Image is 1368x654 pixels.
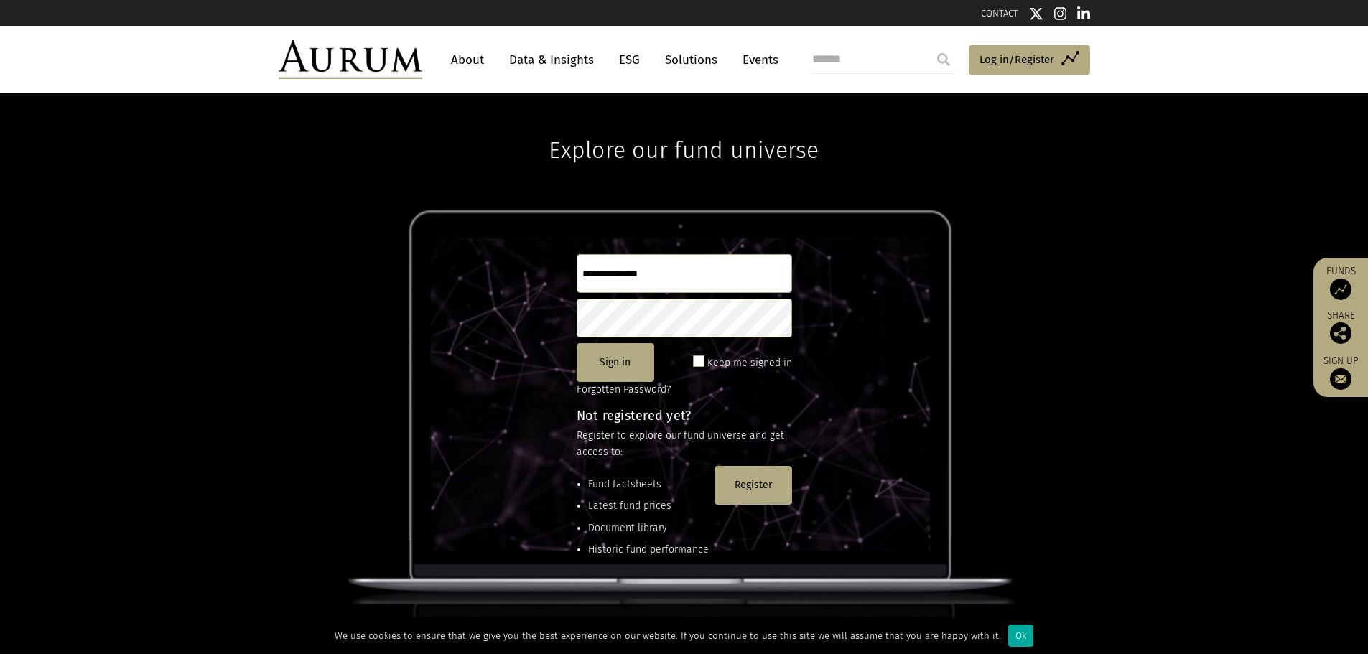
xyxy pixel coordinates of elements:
a: Log in/Register [969,45,1090,75]
img: Instagram icon [1054,6,1067,21]
li: Historic fund performance [588,542,709,558]
div: Share [1321,311,1361,344]
h4: Not registered yet? [577,409,792,422]
input: Submit [929,45,958,74]
li: Fund factsheets [588,477,709,492]
img: Twitter icon [1029,6,1043,21]
h1: Explore our fund universe [549,93,819,164]
a: Data & Insights [502,47,601,73]
a: About [444,47,491,73]
div: Ok [1008,625,1033,647]
a: ESG [612,47,647,73]
span: Log in/Register [980,51,1054,68]
a: Forgotten Password? [577,383,671,396]
img: Aurum [279,40,422,79]
label: Keep me signed in [707,355,792,372]
li: Latest fund prices [588,498,709,514]
button: Sign in [577,343,654,382]
img: Linkedin icon [1077,6,1090,21]
a: Solutions [658,47,725,73]
img: Share this post [1330,322,1351,344]
img: Access Funds [1330,279,1351,300]
a: Events [735,47,778,73]
a: Sign up [1321,355,1361,390]
a: Funds [1321,265,1361,300]
button: Register [715,466,792,505]
a: CONTACT [981,8,1018,19]
li: Document library [588,520,709,536]
p: Register to explore our fund universe and get access to: [577,428,792,460]
img: Sign up to our newsletter [1330,368,1351,390]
